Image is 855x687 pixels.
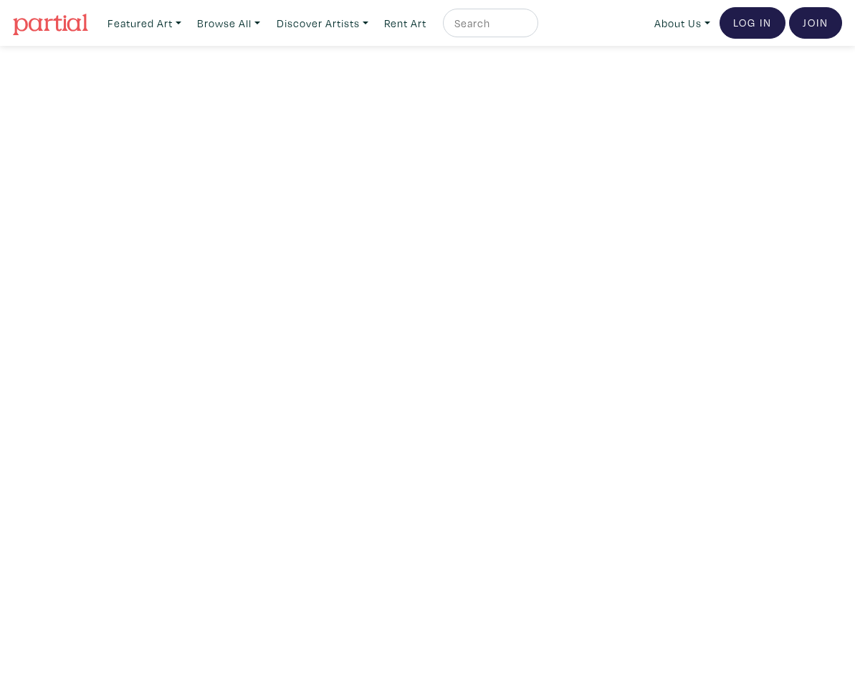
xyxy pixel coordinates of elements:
a: Join [789,7,842,39]
a: Rent Art [378,9,433,38]
a: Discover Artists [270,9,375,38]
a: Featured Art [101,9,188,38]
a: Browse All [191,9,267,38]
a: About Us [648,9,717,38]
a: Log In [720,7,785,39]
input: Search [453,14,525,32]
